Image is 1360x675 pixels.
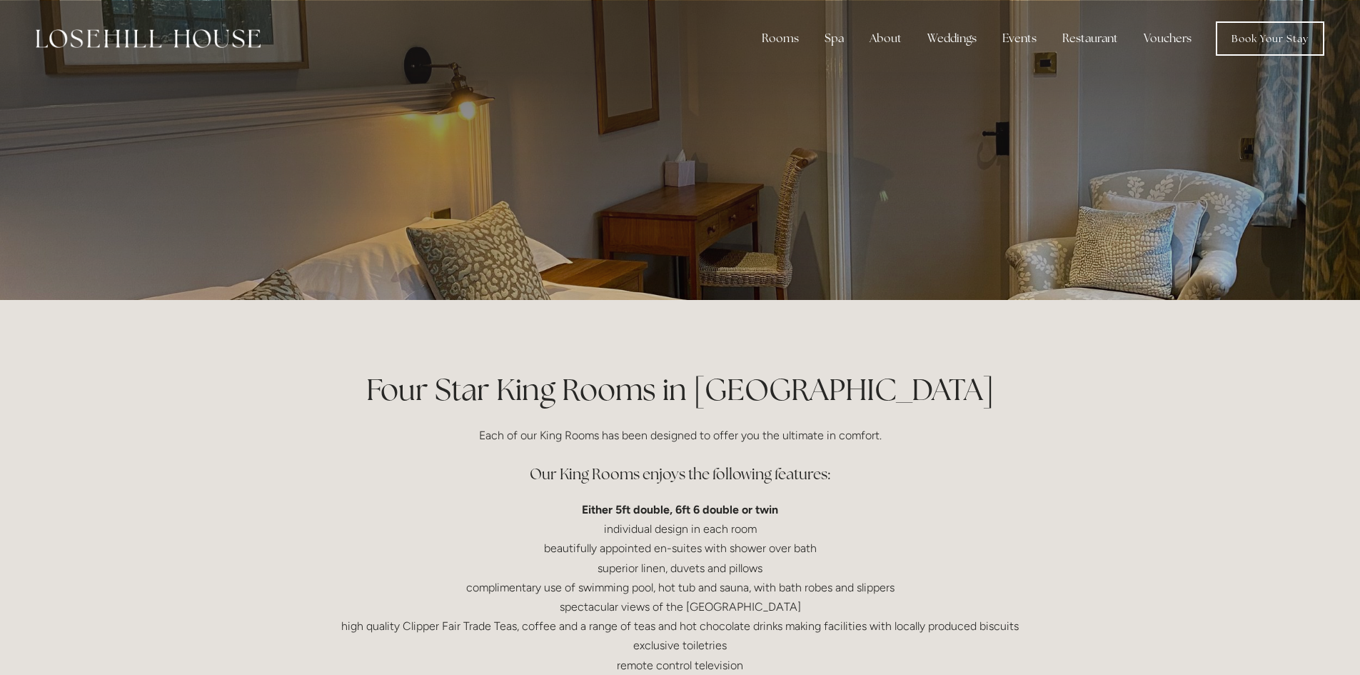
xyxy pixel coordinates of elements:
a: Book Your Stay [1216,21,1324,56]
img: Losehill House [36,29,261,48]
div: Restaurant [1051,24,1129,53]
div: Rooms [750,24,810,53]
div: Weddings [916,24,988,53]
div: Events [991,24,1048,53]
h1: Four Star King Rooms in [GEOGRAPHIC_DATA] [339,369,1022,411]
h3: Our King Rooms enjoys the following features: [339,460,1022,489]
strong: Either 5ft double, 6ft 6 double or twin [582,503,778,516]
div: Spa [813,24,855,53]
div: About [858,24,913,53]
p: Each of our King Rooms has been designed to offer you the ultimate in comfort. [339,426,1022,445]
a: Vouchers [1132,24,1203,53]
